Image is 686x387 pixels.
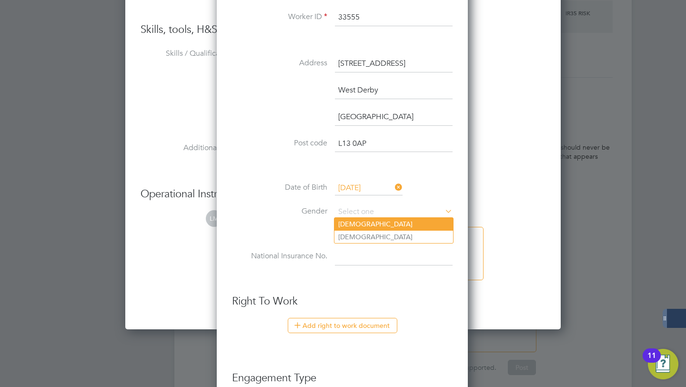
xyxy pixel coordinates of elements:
label: Post code [232,138,327,148]
label: Skills / Qualifications [141,49,236,59]
label: National Insurance No. [232,251,327,261]
input: Address line 3 [335,109,453,126]
div: 11 [647,356,656,368]
label: Date of Birth [232,183,327,193]
label: Additional H&S [141,143,236,153]
h3: Engagement Type [232,362,453,385]
button: Open Resource Center, 11 new notifications [648,349,678,379]
h3: Right To Work [232,295,453,308]
label: Tools [141,96,236,106]
li: [DEMOGRAPHIC_DATA] [334,218,453,230]
li: [DEMOGRAPHIC_DATA] [334,231,453,243]
h3: Operational Instructions & Comments [141,187,545,201]
input: Select one [335,205,453,219]
label: Worker ID [232,12,327,22]
input: Address line 2 [335,82,453,99]
label: Gender [232,206,327,216]
h3: Skills, tools, H&S [141,23,545,37]
input: Select one [335,181,403,195]
span: LM [206,210,222,227]
button: Add right to work document [288,318,397,333]
label: Address [232,58,327,68]
input: Address line 1 [335,55,453,72]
